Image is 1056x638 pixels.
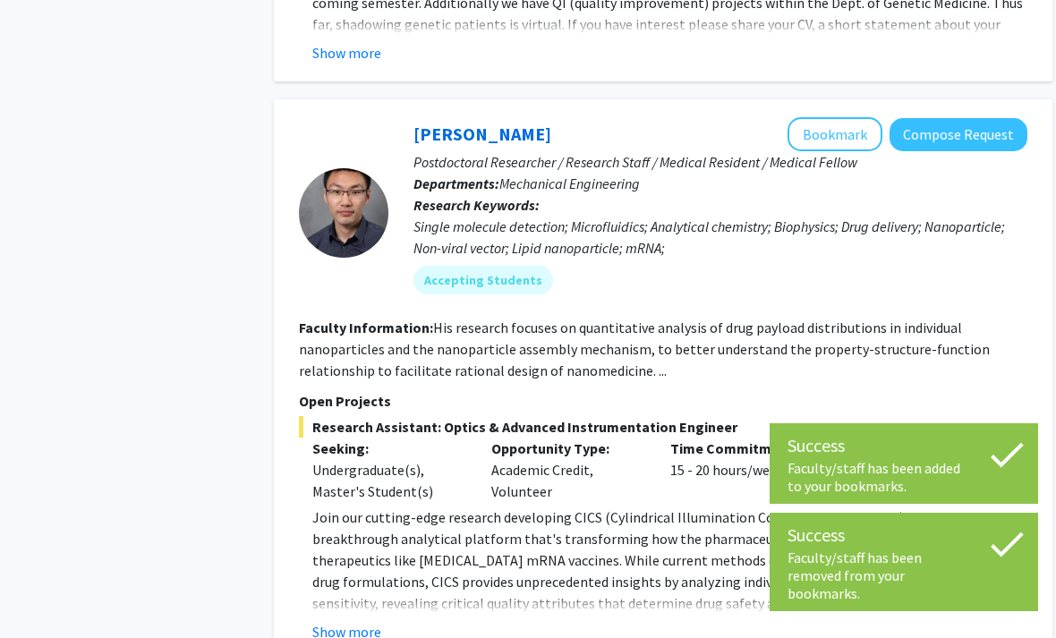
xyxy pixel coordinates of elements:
[670,438,822,459] p: Time Commitment:
[788,432,1020,459] div: Success
[312,506,1027,614] p: Join our cutting-edge research developing CICS (Cylindrical Illumination Confocal Spectroscopy) t...
[299,319,990,379] fg-read-more: His research focuses on quantitative analysis of drug payload distributions in individual nanopar...
[299,390,1027,412] p: Open Projects
[413,174,499,192] b: Departments:
[491,438,643,459] p: Opportunity Type:
[299,319,433,336] b: Faculty Information:
[413,266,553,294] mat-chip: Accepting Students
[788,459,1020,495] div: Faculty/staff has been added to your bookmarks.
[788,117,882,151] button: Add Sixuan Li to Bookmarks
[312,42,381,64] button: Show more
[13,557,76,625] iframe: Chat
[478,438,657,502] div: Academic Credit, Volunteer
[788,522,1020,549] div: Success
[890,118,1027,151] button: Compose Request to Sixuan Li
[413,123,551,145] a: [PERSON_NAME]
[312,459,464,502] div: Undergraduate(s), Master's Student(s)
[413,196,540,214] b: Research Keywords:
[413,216,1027,259] div: Single molecule detection; Microfluidics; Analytical chemistry; Biophysics; Drug delivery; Nanopa...
[299,416,1027,438] span: Research Assistant: Optics & Advanced Instrumentation Engineer
[657,438,836,502] div: 15 - 20 hours/week
[312,438,464,459] p: Seeking:
[499,174,640,192] span: Mechanical Engineering
[413,151,1027,173] p: Postdoctoral Researcher / Research Staff / Medical Resident / Medical Fellow
[788,549,1020,602] div: Faculty/staff has been removed from your bookmarks.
